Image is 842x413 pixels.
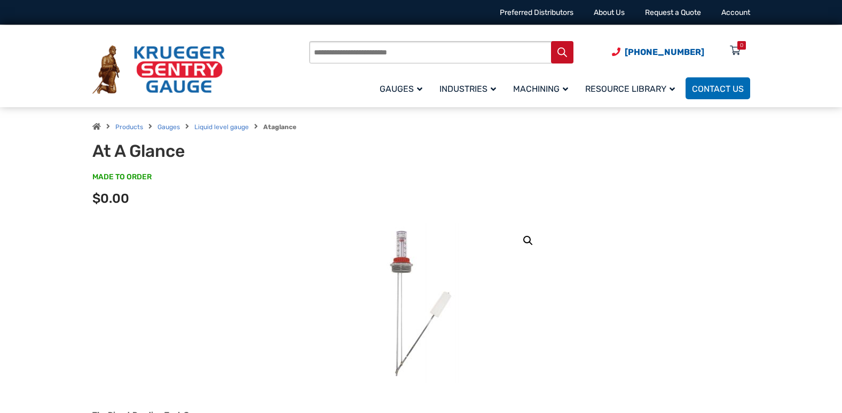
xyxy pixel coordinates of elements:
[513,84,568,94] span: Machining
[263,123,296,131] strong: Ataglance
[692,84,744,94] span: Contact Us
[585,84,675,94] span: Resource Library
[439,84,496,94] span: Industries
[740,41,743,50] div: 0
[594,8,625,17] a: About Us
[92,172,152,182] span: MADE TO ORDER
[92,45,225,94] img: Krueger Sentry Gauge
[92,191,129,206] span: $0.00
[721,8,750,17] a: Account
[357,223,485,383] img: At A Glance
[645,8,701,17] a: Request a Quote
[194,123,249,131] a: Liquid level gauge
[92,141,356,161] h1: At A Glance
[380,84,422,94] span: Gauges
[686,77,750,99] a: Contact Us
[625,47,704,57] span: [PHONE_NUMBER]
[518,231,538,250] a: View full-screen image gallery
[158,123,180,131] a: Gauges
[115,123,143,131] a: Products
[500,8,573,17] a: Preferred Distributors
[373,76,433,101] a: Gauges
[433,76,507,101] a: Industries
[579,76,686,101] a: Resource Library
[507,76,579,101] a: Machining
[612,45,704,59] a: Phone Number (920) 434-8860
